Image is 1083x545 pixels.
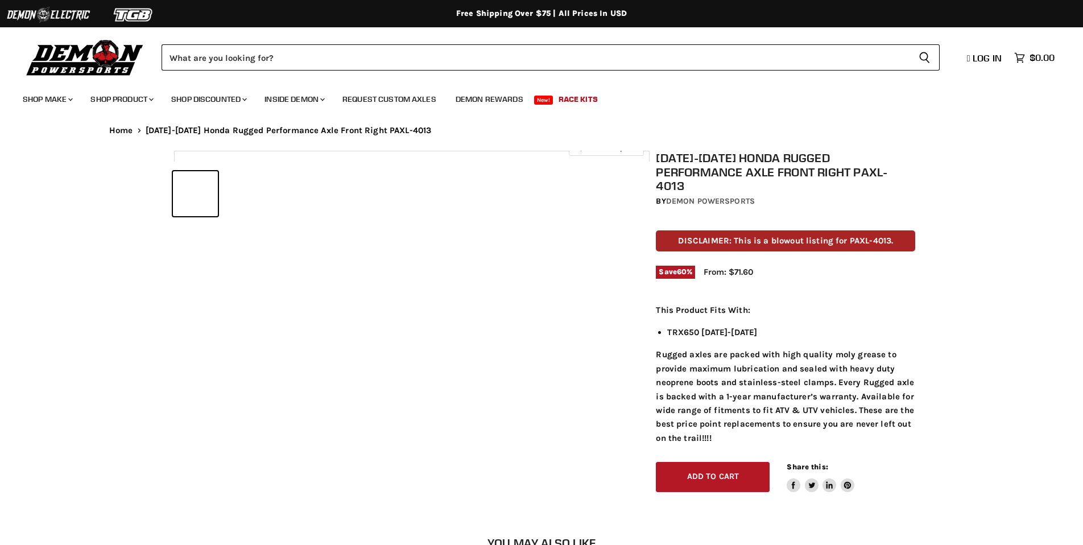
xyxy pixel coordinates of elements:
[447,88,532,111] a: Demon Rewards
[677,267,687,276] span: 60
[23,37,147,77] img: Demon Powersports
[534,96,553,105] span: New!
[787,462,854,492] aside: Share this:
[656,151,915,193] h1: [DATE]-[DATE] Honda Rugged Performance Axle Front Right PAXL-4013
[162,44,940,71] form: Product
[86,9,997,19] div: Free Shipping Over $75 | All Prices In USD
[146,126,432,135] span: [DATE]-[DATE] Honda Rugged Performance Axle Front Right PAXL-4013
[656,303,915,445] div: Rugged axles are packed with high quality moly grease to provide maximum lubrication and sealed w...
[687,472,739,481] span: Add to cart
[256,88,332,111] a: Inside Demon
[1030,52,1055,63] span: $0.00
[667,325,915,339] li: TRX650 [DATE]-[DATE]
[173,171,218,216] button: 2003-2004 Honda Rugged Performance Axle Front Right PAXL-4013 thumbnail
[656,462,770,492] button: Add to cart
[962,53,1008,63] a: Log in
[162,44,910,71] input: Search
[163,88,254,111] a: Shop Discounted
[6,4,91,26] img: Demon Electric Logo 2
[14,83,1052,111] ul: Main menu
[787,463,828,471] span: Share this:
[973,52,1002,64] span: Log in
[656,303,915,317] p: This Product Fits With:
[334,88,445,111] a: Request Custom Axles
[656,230,915,251] p: DISCLAIMER: This is a blowout listing for PAXL-4013.
[82,88,160,111] a: Shop Product
[656,266,695,278] span: Save %
[704,267,753,277] span: From: $71.60
[910,44,940,71] button: Search
[656,195,915,208] div: by
[574,143,638,152] span: Click to expand
[86,126,997,135] nav: Breadcrumbs
[550,88,606,111] a: Race Kits
[1008,49,1060,66] a: $0.00
[91,4,176,26] img: TGB Logo 2
[666,196,755,206] a: Demon Powersports
[109,126,133,135] a: Home
[14,88,80,111] a: Shop Make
